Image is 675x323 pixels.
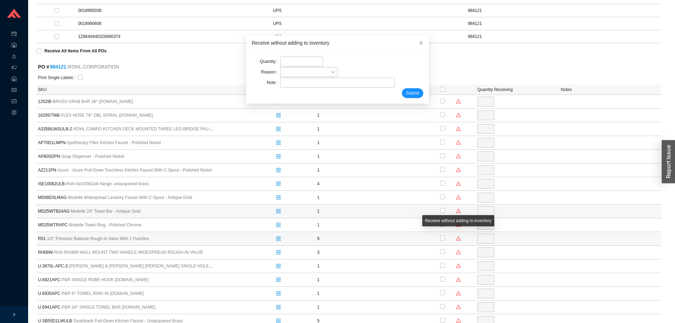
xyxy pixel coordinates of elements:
[290,301,346,314] td: 1
[476,85,559,95] th: Quantity Receiving
[274,124,283,134] button: split-cells
[290,150,346,163] td: 1
[413,35,429,51] button: Close
[274,275,283,285] button: split-cells
[467,30,661,43] td: 984121
[261,67,281,77] label: Reason
[60,154,124,159] span: - Soap Dispenser - Polished Nickel
[454,165,463,175] button: warning
[44,49,107,53] strong: Receive All Items From All POs
[419,40,424,45] span: close
[274,110,283,120] button: split-cells
[454,151,463,161] button: warning
[274,289,283,298] button: split-cells
[60,305,155,310] span: - P&R 24^ SINGLE TOWEL BAR [DOMAIN_NAME]
[290,259,346,273] td: 1
[67,222,142,227] span: - Modelle Towel Ring - Polished Chrome
[467,4,661,17] td: 984121
[38,153,214,160] span: AP80SDPN
[454,154,463,159] span: warning
[274,302,283,312] button: split-cells
[454,208,463,213] span: warning
[454,291,463,296] span: warning
[290,246,346,259] td: 3
[12,312,16,317] span: right
[274,220,283,230] button: split-cells
[290,205,346,218] td: 1
[46,236,149,241] span: - 1/2" Pressure Balance Rough-in Valve With 1 Function
[454,99,463,104] span: warning
[72,127,433,131] span: - ROHL CAMPO KITCHEN DECK MOUNTED THREE LEG BRIDGE FAUCET WITH INDUSTRIAL METAL LEVERS SIDESPRAY ...
[274,165,283,175] button: split-cells
[274,250,283,255] span: split-cells
[267,78,281,88] label: Note
[68,264,358,269] span: - [PERSON_NAME] & [PERSON_NAME] [PERSON_NAME] SINGLE HOLE SINGLE LEVER LAVATORY FAUCET IN POLISHE...
[274,261,283,271] button: split-cells
[38,221,214,228] span: MD25WTRAPC
[38,180,214,187] span: ISE10082ULB
[274,154,283,159] span: split-cells
[559,85,661,95] th: Notes
[260,57,280,66] label: Quantity
[290,163,346,177] td: 1
[454,233,463,243] button: warning
[38,276,214,283] span: U.6921APC
[56,168,212,173] span: - Azure - Azure Pull-Down Touchless Kitchen Faucet With C-Spout - Polished Nickel
[454,206,463,216] button: warning
[38,304,214,311] span: U.6941APC
[454,137,463,147] button: warning
[38,263,214,270] span: U.3670L-APC-2
[290,287,346,301] td: 1
[454,124,463,134] button: warning
[274,195,283,200] span: split-cells
[454,302,463,312] button: warning
[274,179,283,189] button: split-cells
[454,247,463,257] button: warning
[274,209,283,214] span: split-cells
[66,195,192,200] span: - Modelle Widespread Lavatory Faucet With C-Spout - Antique Gold
[38,194,214,201] span: MD08D3LMAG
[454,126,463,131] span: warning
[454,236,463,241] span: warning
[290,122,346,136] td: 1
[274,206,283,216] button: split-cells
[402,88,423,98] button: Submit
[51,99,133,104] span: - BRASS GRAB BAR 18^ [DOMAIN_NAME]
[454,274,463,284] button: warning
[454,192,463,202] button: warning
[274,168,283,173] span: split-cells
[59,113,153,118] span: - FLEX HOSE 79^ DBL SPIRAL [DOMAIN_NAME]
[454,112,463,117] span: warning
[290,218,346,232] td: 1
[12,108,17,119] span: setting
[38,167,214,174] span: AZ211PN
[454,179,463,188] button: warning
[50,64,66,70] a: 984121
[12,96,17,108] span: fund
[274,305,283,310] span: split-cells
[274,127,283,131] span: split-cells
[406,90,419,97] span: Submit
[274,140,283,145] span: split-cells
[271,4,466,17] td: UPS
[274,234,283,244] button: split-cells
[38,73,78,83] label: Print Single Labels
[66,63,119,71] span: - ROHL CORPORATION
[454,304,463,309] span: warning
[290,232,346,246] td: 5
[290,109,346,122] td: 1
[454,167,463,172] span: warning
[274,236,283,241] span: split-cells
[274,222,283,227] span: split-cells
[38,208,214,215] span: MD25WTB24AG
[12,29,17,40] span: credit-card
[38,235,214,242] span: R51
[252,39,423,47] div: Receive without adding to inventory
[38,290,214,297] span: U.6935APC
[454,250,463,254] span: warning
[38,139,214,146] span: AP70D1LMPN
[60,291,143,296] span: - P&R 6^ TOWEL RING IN [DOMAIN_NAME]
[454,110,463,120] button: warning
[38,112,214,119] span: 16295/79IB
[454,261,463,271] button: warning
